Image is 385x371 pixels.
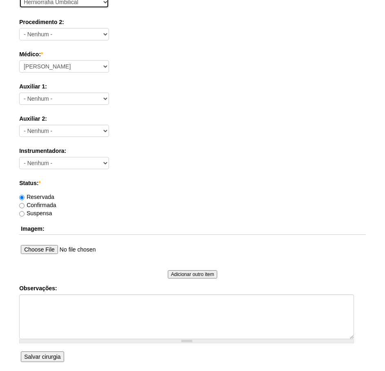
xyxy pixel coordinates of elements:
[19,147,366,155] label: Instrumentadora:
[19,50,366,58] label: Médico:
[19,195,24,200] input: Reservada
[19,223,366,235] th: Imagem:
[41,51,43,57] span: Este campo é obrigatório.
[19,203,24,208] input: Confirmada
[19,179,366,187] label: Status:
[19,82,366,91] label: Auxiliar 1:
[21,351,64,362] input: Salvar cirurgia
[39,180,41,186] span: Este campo é obrigatório.
[19,115,366,123] label: Auxiliar 2:
[19,194,54,200] label: Reservada
[19,18,366,26] label: Procedimento 2:
[19,210,52,216] label: Suspensa
[19,211,24,216] input: Suspensa
[168,270,218,278] input: Adicionar outro item
[19,284,366,292] label: Observações:
[19,202,56,208] label: Confirmada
